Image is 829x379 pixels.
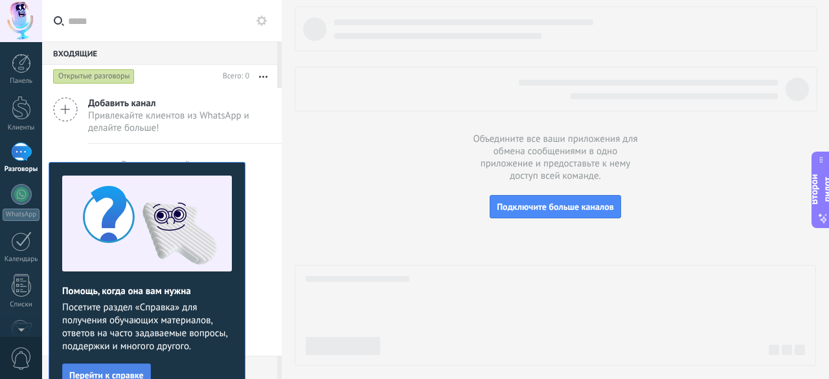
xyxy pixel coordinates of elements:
font: Открытые разговоры [58,71,130,81]
button: Подключите больше каналов [490,195,621,218]
font: Разговоры [5,165,38,174]
font: Добавить канал [88,97,155,109]
font: Клиенты [8,123,34,132]
font: Помощь, когда она вам нужна [62,285,191,297]
font: Входящие [53,49,97,59]
font: Привлекайте клиентов из WhatsApp и делайте больше! [88,109,249,134]
font: Списки [10,300,32,309]
font: Панель [10,76,32,86]
font: Разговор не найден [121,159,205,171]
font: Всего: 0 [223,71,249,81]
font: Подключите больше каналов [497,201,614,212]
font: WhatsApp [6,210,36,219]
font: Календарь [5,255,38,264]
font: Посетите раздел «Справка» для получения обучающих материалов, ответов на часто задаваемые вопросы... [62,301,227,352]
